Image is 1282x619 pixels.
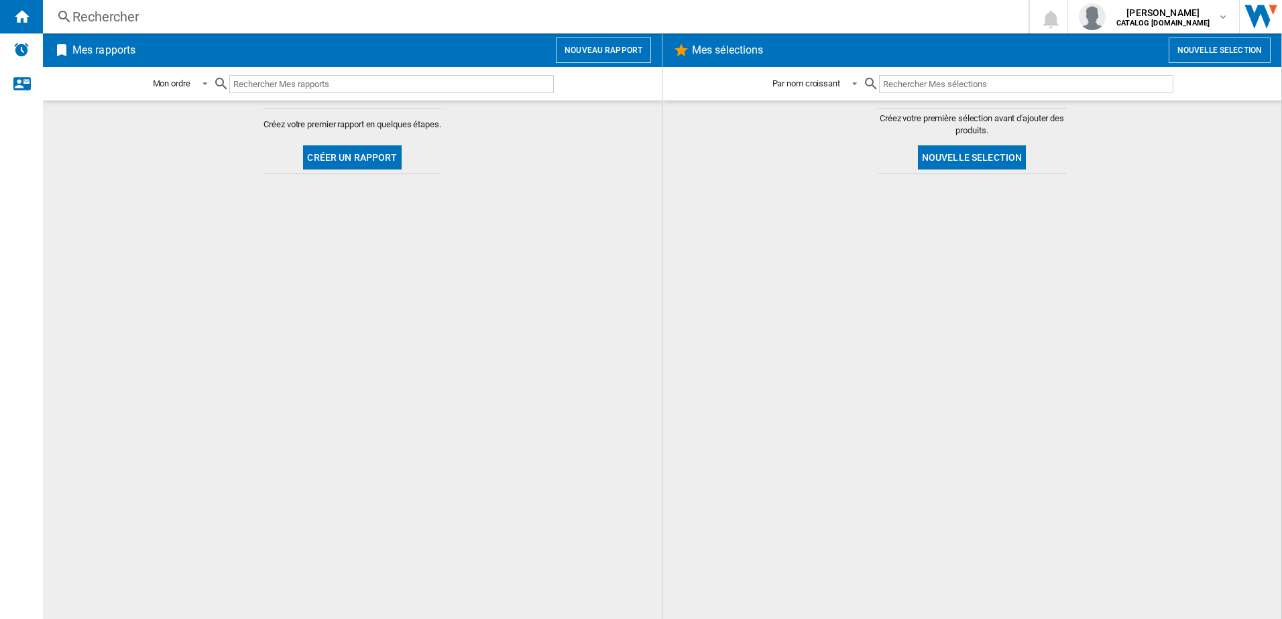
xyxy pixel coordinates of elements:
[1116,19,1210,27] b: CATALOG [DOMAIN_NAME]
[556,38,651,63] button: Nouveau rapport
[878,113,1066,137] span: Créez votre première sélection avant d'ajouter des produits.
[13,42,30,58] img: alerts-logo.svg
[303,145,401,169] button: Créer un rapport
[772,78,840,88] div: Par nom croissant
[1116,6,1210,19] span: [PERSON_NAME]
[1169,38,1271,63] button: Nouvelle selection
[918,145,1027,169] button: Nouvelle selection
[70,38,138,63] h2: Mes rapports
[1079,3,1106,30] img: profile.jpg
[72,7,994,26] div: Rechercher
[264,119,441,131] span: Créez votre premier rapport en quelques étapes.
[689,38,766,63] h2: Mes sélections
[229,75,554,93] input: Rechercher Mes rapports
[153,78,190,88] div: Mon ordre
[879,75,1173,93] input: Rechercher Mes sélections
